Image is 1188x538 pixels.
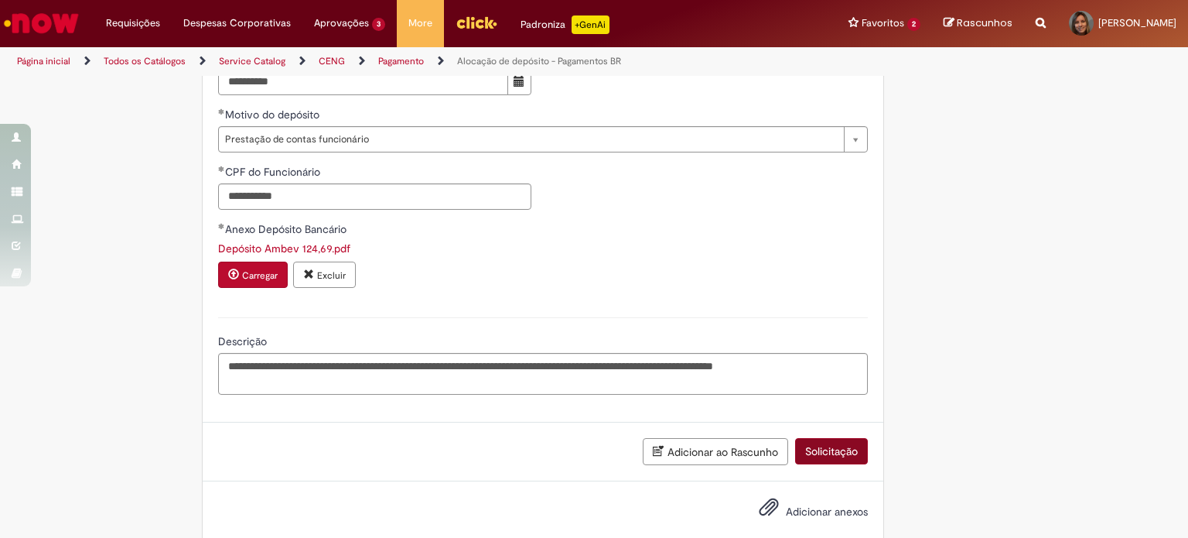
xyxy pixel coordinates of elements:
[521,15,609,34] div: Padroniza
[643,438,788,465] button: Adicionar ao Rascunho
[957,15,1012,30] span: Rascunhos
[218,183,531,210] input: CPF do Funcionário
[572,15,609,34] p: +GenAi
[457,55,621,67] a: Alocação de depósito - Pagamentos BR
[218,223,225,229] span: Obrigatório Preenchido
[372,18,385,31] span: 3
[225,108,323,122] span: Motivo do depósito
[2,8,81,39] img: ServiceNow
[507,69,531,95] button: Mostrar calendário para Data Depósito
[104,55,186,67] a: Todos os Catálogos
[293,262,356,288] button: Excluir anexo Depósito Ambev 124,69.pdf
[225,165,323,179] span: CPF do Funcionário
[242,269,278,282] small: Carregar
[17,55,70,67] a: Página inicial
[12,47,780,76] ul: Trilhas de página
[755,493,783,529] button: Adicionar anexos
[219,55,285,67] a: Service Catalog
[456,11,497,34] img: click_logo_yellow_360x200.png
[218,262,288,288] button: Carregar anexo de Anexo Depósito Bancário Required
[106,15,160,31] span: Requisições
[225,222,350,236] span: Anexo Depósito Bancário
[314,15,369,31] span: Aprovações
[218,166,225,172] span: Obrigatório Preenchido
[319,55,345,67] a: CENG
[218,108,225,115] span: Obrigatório Preenchido
[218,69,508,95] input: Data Depósito 29 September 2025 Monday
[317,269,346,282] small: Excluir
[408,15,432,31] span: More
[378,55,424,67] a: Pagamento
[218,242,350,255] a: Download de Depósito Ambev 124,69.pdf
[862,15,904,31] span: Favoritos
[1098,16,1176,29] span: [PERSON_NAME]
[218,353,868,395] textarea: Descrição
[225,127,836,152] span: Prestação de contas funcionário
[795,438,868,464] button: Solicitação
[907,18,920,31] span: 2
[183,15,291,31] span: Despesas Corporativas
[786,505,868,519] span: Adicionar anexos
[218,334,270,348] span: Descrição
[944,16,1012,31] a: Rascunhos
